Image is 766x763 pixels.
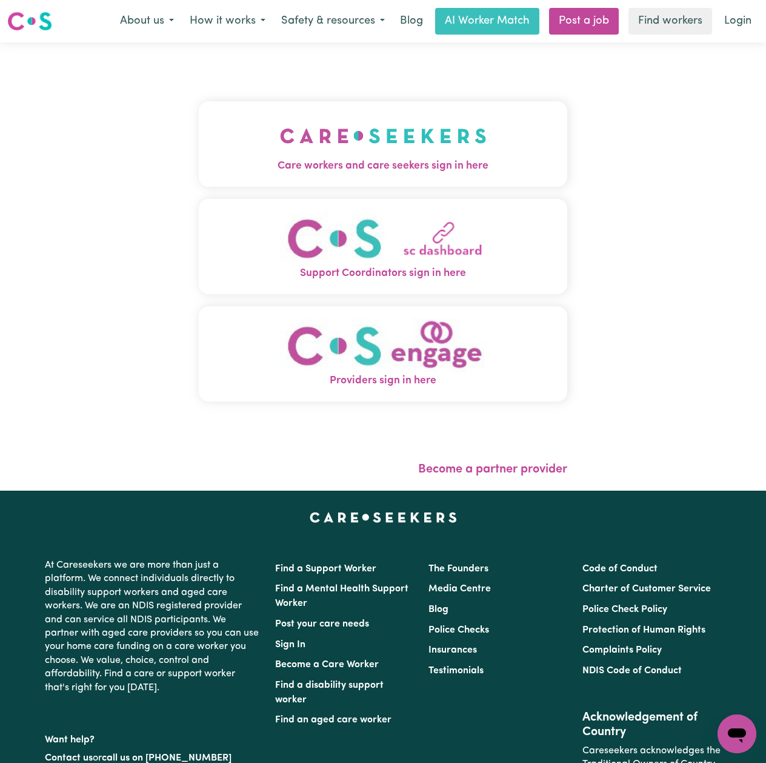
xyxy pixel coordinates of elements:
a: AI Worker Match [435,8,539,35]
a: Media Centre [428,584,491,594]
button: Safety & resources [273,8,393,34]
a: Become a Care Worker [275,660,379,670]
button: About us [112,8,182,34]
a: Insurances [428,645,477,655]
span: Providers sign in here [199,373,567,389]
span: Care workers and care seekers sign in here [199,158,567,174]
p: Want help? [45,728,261,747]
a: Charter of Customer Service [582,584,711,594]
a: Find a disability support worker [275,681,384,705]
a: NDIS Code of Conduct [582,666,682,676]
a: Complaints Policy [582,645,662,655]
a: Blog [428,605,448,614]
a: call us on [PHONE_NUMBER] [102,753,231,763]
img: Careseekers logo [7,10,52,32]
button: How it works [182,8,273,34]
a: Find an aged care worker [275,715,391,725]
a: The Founders [428,564,488,574]
button: Support Coordinators sign in here [199,199,567,294]
a: Post your care needs [275,619,369,629]
iframe: Button to launch messaging window [718,714,756,753]
a: Become a partner provider [418,463,567,476]
h2: Acknowledgement of Country [582,710,721,739]
a: Login [717,8,759,35]
span: Support Coordinators sign in here [199,266,567,281]
button: Providers sign in here [199,306,567,402]
a: Find workers [628,8,712,35]
a: Police Check Policy [582,605,667,614]
a: Police Checks [428,625,489,635]
a: Testimonials [428,666,484,676]
a: Blog [393,8,430,35]
a: Contact us [45,753,93,763]
a: Careseekers logo [7,7,52,35]
a: Sign In [275,640,305,650]
a: Protection of Human Rights [582,625,705,635]
button: Care workers and care seekers sign in here [199,101,567,186]
a: Careseekers home page [310,513,457,522]
a: Find a Support Worker [275,564,376,574]
a: Find a Mental Health Support Worker [275,584,408,608]
a: Code of Conduct [582,564,658,574]
a: Post a job [549,8,619,35]
p: At Careseekers we are more than just a platform. We connect individuals directly to disability su... [45,554,261,699]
